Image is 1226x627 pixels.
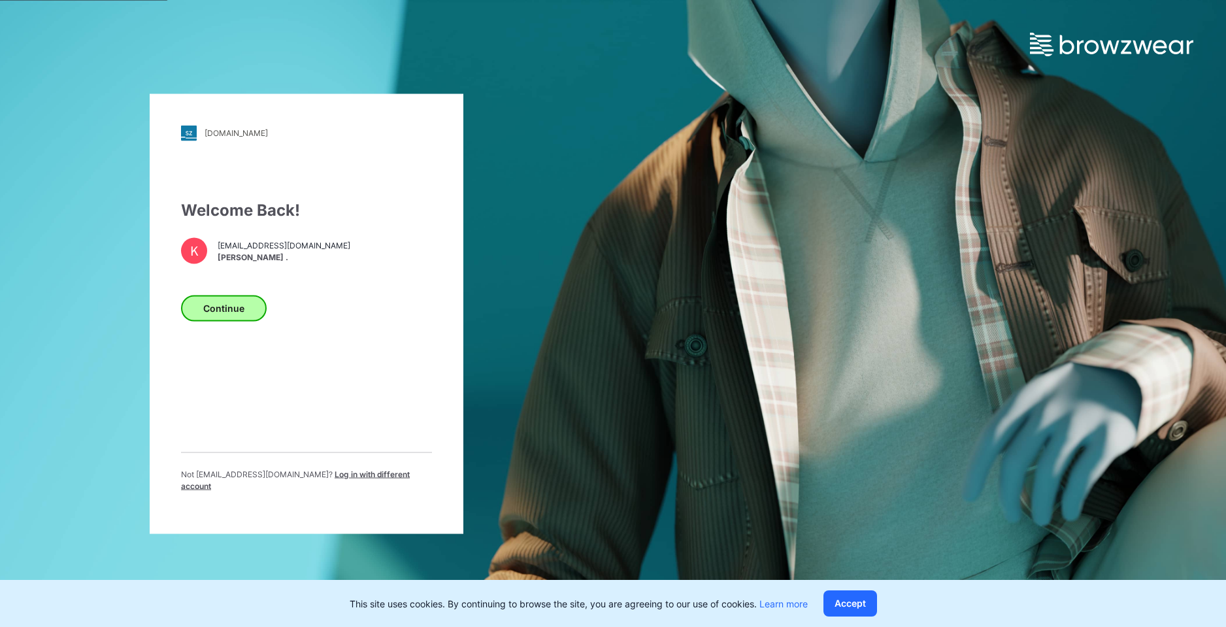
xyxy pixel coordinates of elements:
span: [PERSON_NAME] . [218,252,350,263]
p: This site uses cookies. By continuing to browse the site, you are agreeing to our use of cookies. [350,597,808,611]
p: Not [EMAIL_ADDRESS][DOMAIN_NAME] ? [181,468,432,492]
img: stylezone-logo.562084cfcfab977791bfbf7441f1a819.svg [181,125,197,141]
button: Accept [823,590,877,617]
a: Learn more [759,598,808,609]
span: [EMAIL_ADDRESS][DOMAIN_NAME] [218,240,350,252]
img: browzwear-logo.e42bd6dac1945053ebaf764b6aa21510.svg [1030,33,1193,56]
div: Welcome Back! [181,198,432,222]
a: [DOMAIN_NAME] [181,125,432,141]
button: Continue [181,295,267,321]
div: K [181,237,207,263]
div: [DOMAIN_NAME] [205,128,268,138]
